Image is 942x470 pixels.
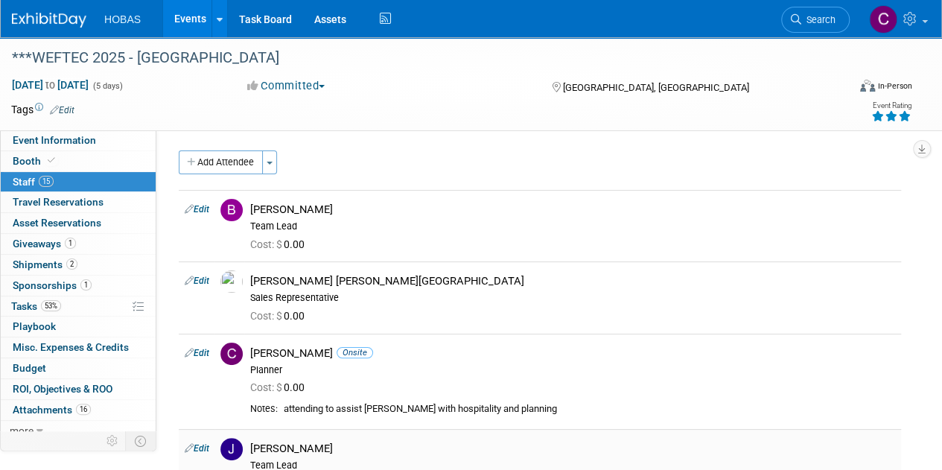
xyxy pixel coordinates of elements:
[250,203,895,217] div: [PERSON_NAME]
[1,213,156,233] a: Asset Reservations
[39,176,54,187] span: 15
[185,443,209,454] a: Edit
[220,343,243,365] img: C.jpg
[242,78,331,94] button: Committed
[1,172,156,192] a: Staff15
[1,296,156,317] a: Tasks53%
[220,438,243,460] img: J.jpg
[1,130,156,150] a: Event Information
[13,341,129,353] span: Misc. Expenses & Credits
[50,105,74,115] a: Edit
[13,404,91,416] span: Attachments
[11,102,74,117] td: Tags
[13,362,46,374] span: Budget
[871,102,911,109] div: Event Rating
[13,383,112,395] span: ROI, Objectives & ROO
[13,258,77,270] span: Shipments
[126,431,156,451] td: Toggle Event Tabs
[1,337,156,358] a: Misc. Expenses & Credits
[1,234,156,254] a: Giveaways1
[13,155,58,167] span: Booth
[250,346,895,361] div: [PERSON_NAME]
[13,196,104,208] span: Travel Reservations
[13,238,76,250] span: Giveaways
[250,381,284,393] span: Cost: $
[1,400,156,420] a: Attachments16
[781,7,850,33] a: Search
[185,348,209,358] a: Edit
[780,77,912,100] div: Event Format
[250,310,284,322] span: Cost: $
[1,255,156,275] a: Shipments2
[869,5,897,34] img: Cole Grinnell
[250,238,311,250] span: 0.00
[337,347,373,358] span: Onsite
[250,364,895,376] div: Planner
[76,404,91,415] span: 16
[1,421,156,441] a: more
[41,300,61,311] span: 53%
[250,238,284,250] span: Cost: $
[1,276,156,296] a: Sponsorships1
[1,317,156,337] a: Playbook
[100,431,126,451] td: Personalize Event Tab Strip
[250,442,895,456] div: [PERSON_NAME]
[11,300,61,312] span: Tasks
[185,204,209,215] a: Edit
[92,81,123,91] span: (5 days)
[250,403,278,415] div: Notes:
[13,279,92,291] span: Sponsorships
[13,134,96,146] span: Event Information
[220,199,243,221] img: B.jpg
[10,425,34,436] span: more
[1,379,156,399] a: ROI, Objectives & ROO
[250,381,311,393] span: 0.00
[250,310,311,322] span: 0.00
[1,192,156,212] a: Travel Reservations
[104,13,141,25] span: HOBAS
[1,151,156,171] a: Booth
[48,156,55,165] i: Booth reservation complete
[179,150,263,174] button: Add Attendee
[66,258,77,270] span: 2
[43,79,57,91] span: to
[80,279,92,290] span: 1
[13,176,54,188] span: Staff
[12,13,86,28] img: ExhibitDay
[13,217,101,229] span: Asset Reservations
[562,82,748,93] span: [GEOGRAPHIC_DATA], [GEOGRAPHIC_DATA]
[185,276,209,286] a: Edit
[1,358,156,378] a: Budget
[13,320,56,332] span: Playbook
[877,80,912,92] div: In-Person
[284,403,895,416] div: attending to assist [PERSON_NAME] with hospitality and planning
[250,220,895,232] div: Team Lead
[860,80,875,92] img: Format-Inperson.png
[65,238,76,249] span: 1
[801,14,836,25] span: Search
[11,78,89,92] span: [DATE] [DATE]
[250,274,895,288] div: [PERSON_NAME] [PERSON_NAME][GEOGRAPHIC_DATA]
[250,292,895,304] div: Sales Representative
[7,45,836,72] div: ***WEFTEC 2025 - [GEOGRAPHIC_DATA]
